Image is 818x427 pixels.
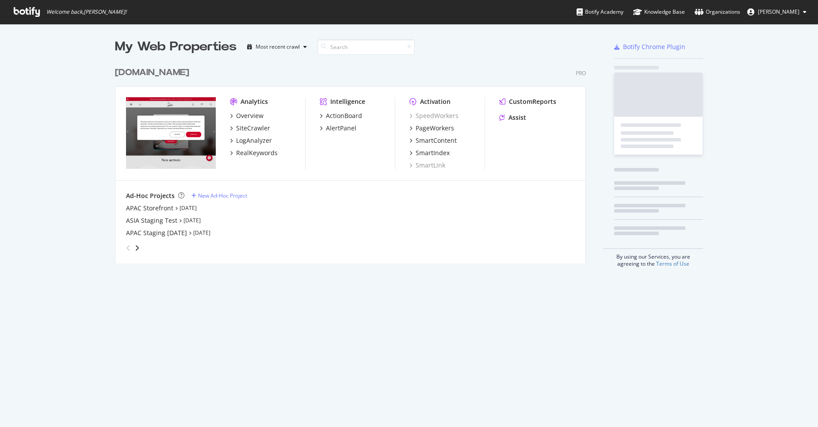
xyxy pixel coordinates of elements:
a: SmartLink [409,161,445,170]
div: Botify Academy [577,8,623,16]
div: SmartIndex [416,149,450,157]
div: PageWorkers [416,124,454,133]
a: ActionBoard [320,111,362,120]
a: LogAnalyzer [230,136,272,145]
div: AlertPanel [326,124,356,133]
a: SpeedWorkers [409,111,459,120]
a: Botify Chrome Plugin [614,42,685,51]
a: APAC Storefront [126,204,173,213]
div: Most recent crawl [256,44,300,50]
div: New Ad-Hoc Project [198,192,247,199]
a: [DATE] [193,229,210,236]
div: Pro [576,69,586,77]
div: [DOMAIN_NAME] [115,66,189,79]
span: Sabrina Vi Van [758,8,799,15]
div: Ad-Hoc Projects [126,191,175,200]
img: www.christianlouboutin.com [126,97,216,169]
a: PageWorkers [409,124,454,133]
a: ASIA Staging Test [126,216,177,225]
a: APAC Staging [DATE] [126,229,187,237]
div: Activation [420,97,451,106]
div: Analytics [241,97,268,106]
div: Overview [236,111,264,120]
button: [PERSON_NAME] [740,5,814,19]
a: Terms of Use [656,260,689,267]
div: RealKeywords [236,149,278,157]
a: AlertPanel [320,124,356,133]
div: ActionBoard [326,111,362,120]
a: RealKeywords [230,149,278,157]
div: Organizations [695,8,740,16]
a: CustomReports [499,97,556,106]
div: angle-right [134,244,140,252]
a: Assist [499,113,526,122]
a: SmartIndex [409,149,450,157]
input: Search [317,39,415,55]
div: By using our Services, you are agreeing to the [603,248,703,267]
div: Assist [508,113,526,122]
a: SiteCrawler [230,124,270,133]
a: SmartContent [409,136,457,145]
div: angle-left [122,241,134,255]
span: Welcome back, [PERSON_NAME] ! [46,8,126,15]
div: Botify Chrome Plugin [623,42,685,51]
div: CustomReports [509,97,556,106]
div: LogAnalyzer [236,136,272,145]
a: [DATE] [183,217,201,224]
div: Intelligence [330,97,365,106]
div: SmartContent [416,136,457,145]
a: Overview [230,111,264,120]
div: grid [115,56,593,263]
button: Most recent crawl [244,40,310,54]
div: SiteCrawler [236,124,270,133]
a: [DOMAIN_NAME] [115,66,193,79]
a: New Ad-Hoc Project [191,192,247,199]
a: [DATE] [180,204,197,212]
div: Knowledge Base [633,8,685,16]
div: My Web Properties [115,38,237,56]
